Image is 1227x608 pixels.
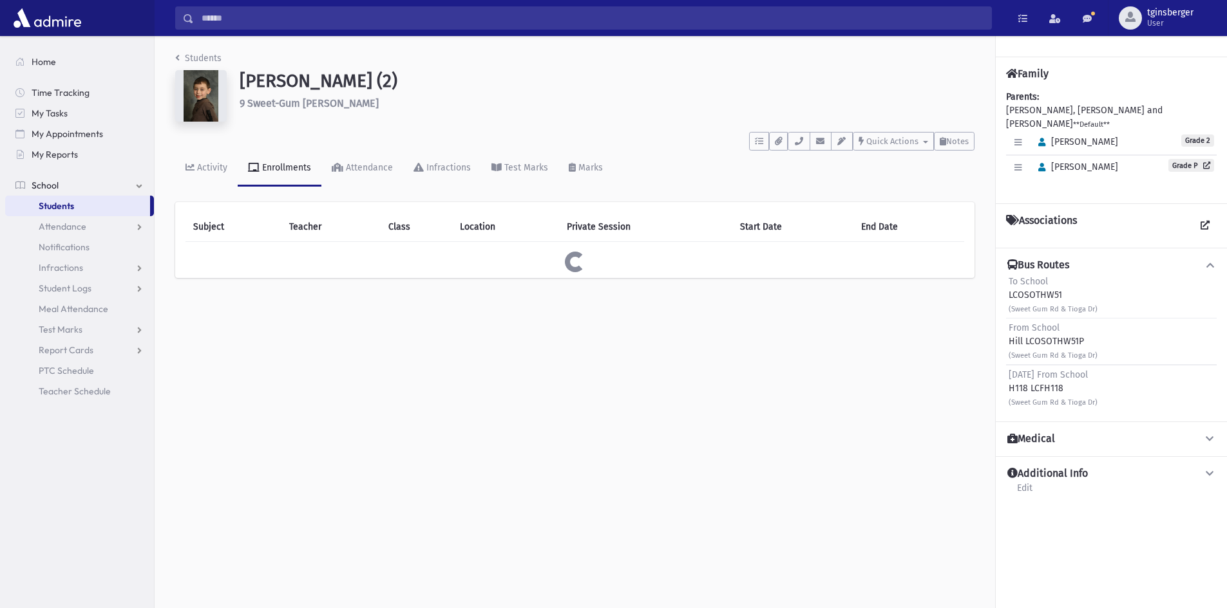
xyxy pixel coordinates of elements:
[1009,369,1088,380] span: [DATE] From School
[175,53,222,64] a: Students
[1147,8,1194,18] span: tginsberger
[1007,259,1069,272] h4: Bus Routes
[39,365,94,376] span: PTC Schedule
[5,103,154,124] a: My Tasks
[1009,351,1098,360] small: (Sweet Gum Rd & Tioga Dr)
[1009,368,1098,409] div: H118 LCFH118
[5,175,154,196] a: School
[1181,134,1214,147] span: Grade 2
[946,136,969,146] span: Notes
[240,97,975,109] h6: 9 Sweet-Gum [PERSON_NAME]
[1168,159,1214,172] a: Grade P
[5,51,154,72] a: Home
[240,70,975,92] h1: [PERSON_NAME] (2)
[452,212,559,242] th: Location
[39,262,83,273] span: Infractions
[1147,18,1194,28] span: User
[195,162,227,173] div: Activity
[5,340,154,360] a: Report Cards
[39,344,93,356] span: Report Cards
[1032,161,1118,172] span: [PERSON_NAME]
[175,51,222,70] nav: breadcrumb
[5,381,154,401] a: Teacher Schedule
[1006,467,1217,481] button: Additional Info
[866,136,918,146] span: Quick Actions
[1006,259,1217,272] button: Bus Routes
[381,212,452,242] th: Class
[1006,90,1217,193] div: [PERSON_NAME], [PERSON_NAME] and [PERSON_NAME]
[1032,136,1118,147] span: [PERSON_NAME]
[1009,305,1098,313] small: (Sweet Gum Rd & Tioga Dr)
[558,151,613,187] a: Marks
[1007,432,1055,446] h4: Medical
[5,144,154,165] a: My Reports
[853,212,964,242] th: End Date
[5,278,154,299] a: Student Logs
[5,360,154,381] a: PTC Schedule
[32,180,59,191] span: School
[39,324,82,335] span: Test Marks
[1194,214,1217,237] a: View all Associations
[1006,68,1049,80] h4: Family
[5,237,154,257] a: Notifications
[1006,432,1217,446] button: Medical
[32,56,56,68] span: Home
[934,132,975,151] button: Notes
[238,151,321,187] a: Enrollments
[424,162,471,173] div: Infractions
[39,221,86,232] span: Attendance
[194,6,991,30] input: Search
[32,87,90,98] span: Time Tracking
[5,257,154,278] a: Infractions
[1009,321,1098,362] div: Hill LCOSOTHW51P
[5,216,154,237] a: Attendance
[185,212,281,242] th: Subject
[32,107,68,119] span: My Tasks
[321,151,403,187] a: Attendance
[39,200,74,212] span: Students
[5,319,154,340] a: Test Marks
[1007,467,1088,481] h4: Additional Info
[281,212,381,242] th: Teacher
[39,303,108,315] span: Meal Attendance
[481,151,558,187] a: Test Marks
[1006,214,1077,237] h4: Associations
[5,82,154,103] a: Time Tracking
[1009,398,1098,407] small: (Sweet Gum Rd & Tioga Dr)
[1009,322,1060,333] span: From School
[853,132,934,151] button: Quick Actions
[502,162,548,173] div: Test Marks
[175,151,238,187] a: Activity
[343,162,393,173] div: Attendance
[5,299,154,319] a: Meal Attendance
[5,196,150,216] a: Students
[1009,275,1098,315] div: LCOSOTHW51
[1006,91,1039,102] b: Parents:
[32,149,78,160] span: My Reports
[576,162,603,173] div: Marks
[1009,276,1048,287] span: To School
[32,128,103,140] span: My Appointments
[5,124,154,144] a: My Appointments
[39,385,111,397] span: Teacher Schedule
[732,212,853,242] th: Start Date
[39,282,91,294] span: Student Logs
[39,241,90,253] span: Notifications
[403,151,481,187] a: Infractions
[559,212,732,242] th: Private Session
[10,5,84,31] img: AdmirePro
[1016,481,1033,504] a: Edit
[260,162,311,173] div: Enrollments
